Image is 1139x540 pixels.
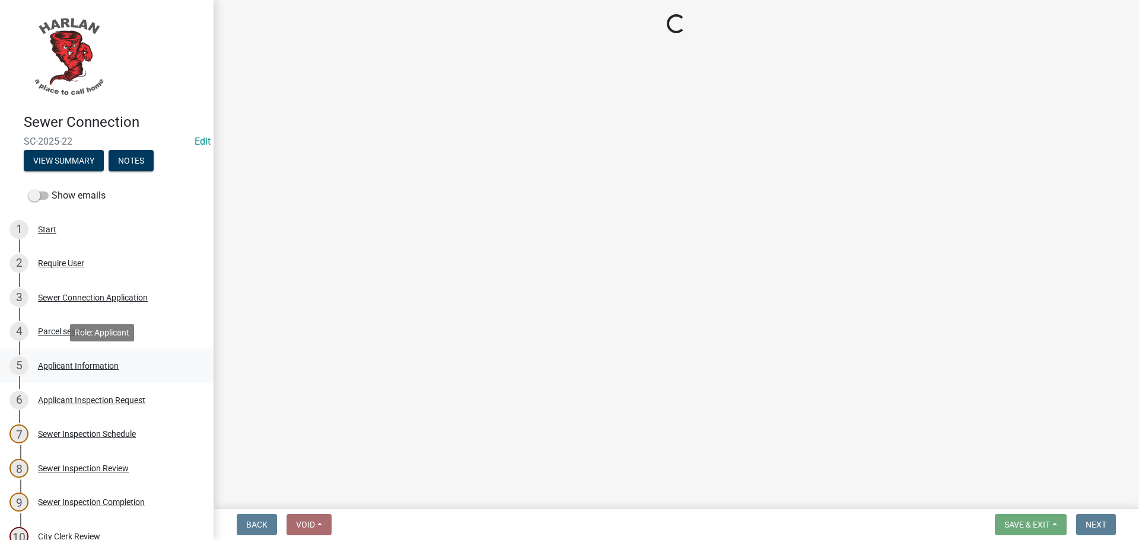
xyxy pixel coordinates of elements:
button: Void [287,514,332,535]
span: Back [246,520,268,529]
div: 1 [9,220,28,239]
div: 3 [9,288,28,307]
span: Save & Exit [1004,520,1050,529]
div: 2 [9,254,28,273]
wm-modal-confirm: Summary [24,156,104,166]
div: Sewer Inspection Completion [38,498,145,506]
button: Notes [109,150,154,171]
span: Next [1086,520,1106,529]
div: Start [38,225,56,234]
button: Back [237,514,277,535]
div: 8 [9,459,28,478]
div: Applicant Information [38,362,119,370]
div: Applicant Inspection Request [38,396,145,404]
button: Save & Exit [995,514,1067,535]
div: Sewer Inspection Schedule [38,430,136,438]
div: 6 [9,391,28,410]
wm-modal-confirm: Edit Application Number [195,136,211,147]
div: 9 [9,493,28,512]
img: City of Harlan, Iowa [24,12,113,101]
div: Sewer Inspection Review [38,464,129,472]
div: Sewer Connection Application [38,293,148,302]
div: Role: Applicant [70,324,134,341]
button: View Summary [24,150,104,171]
a: Edit [195,136,211,147]
div: Parcel search [38,327,88,335]
label: Show emails [28,188,106,203]
div: Require User [38,259,84,267]
button: Next [1076,514,1116,535]
div: 7 [9,424,28,443]
span: SC-2025-22 [24,136,190,147]
div: 4 [9,322,28,341]
wm-modal-confirm: Notes [109,156,154,166]
div: 5 [9,356,28,375]
span: Void [296,520,315,529]
h4: Sewer Connection [24,114,204,131]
